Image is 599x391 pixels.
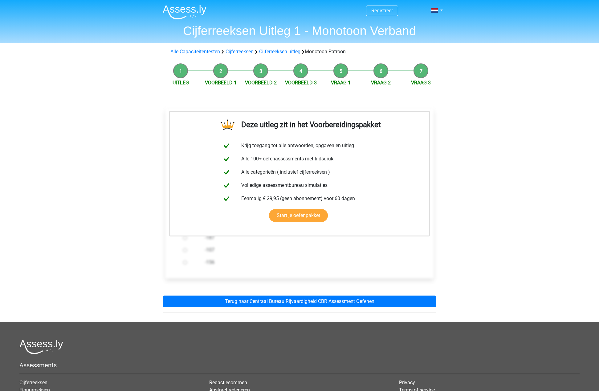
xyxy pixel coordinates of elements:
[158,23,441,38] h1: Cijferreeksen Uitleg 1 - Monotoon Verband
[259,49,300,54] a: Cijferreeksen uitleg
[285,80,317,86] a: Voorbeeld 3
[19,380,47,385] a: Cijferreeksen
[19,361,580,369] h5: Assessments
[205,246,414,254] label: -107
[226,49,254,54] a: Cijferreeksen
[205,80,237,86] a: Voorbeeld 1
[245,80,277,86] a: Voorbeeld 2
[168,48,431,55] div: Monotoon Patroon
[163,296,436,307] a: Terug naar Centraal Bureau Rijvaardigheid CBR Assessment Oefenen
[170,49,220,54] a: Alle Capaciteitentesten
[209,380,247,385] a: Redactiesommen
[371,80,391,86] a: Vraag 2
[163,5,206,19] img: Assessly
[331,80,351,86] a: Vraag 1
[173,80,189,86] a: Uitleg
[19,340,63,354] img: Assessly logo
[399,380,415,385] a: Privacy
[205,234,414,241] label: -187
[269,209,328,222] a: Start je oefenpakket
[371,8,393,14] a: Registreer
[411,80,431,86] a: Vraag 3
[205,259,414,266] label: -156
